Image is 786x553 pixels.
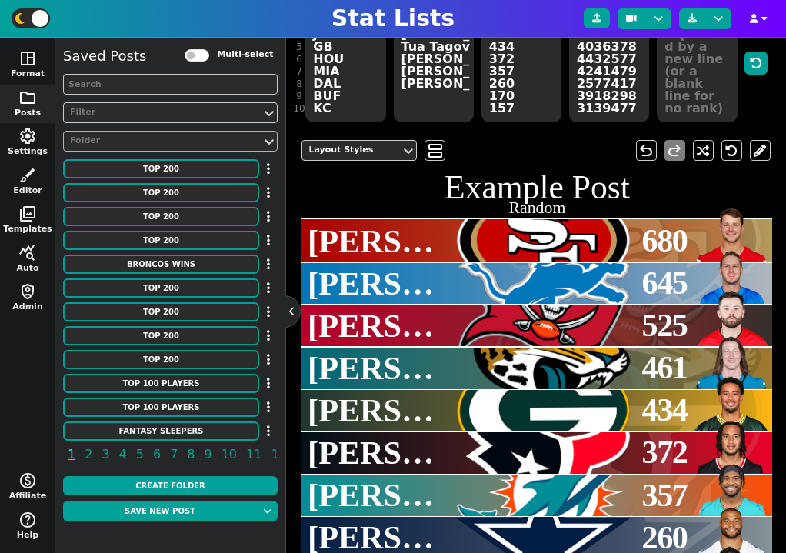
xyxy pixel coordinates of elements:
[293,41,305,53] div: 5
[308,351,450,386] span: [PERSON_NAME]
[18,282,37,301] span: shield_person
[293,90,305,102] div: 9
[642,258,688,307] span: 645
[244,445,264,464] span: 11
[636,140,657,161] button: undo
[18,205,37,223] span: photo_library
[665,142,684,160] span: redo
[63,350,259,369] button: TOP 200
[185,445,197,464] span: 8
[637,142,655,160] span: undo
[18,511,37,529] span: help
[63,278,259,298] button: TOP 200
[301,171,772,205] h1: Example Post
[63,74,278,95] input: Search
[217,48,273,62] label: Multi-select
[308,435,450,471] span: [PERSON_NAME]
[18,88,37,107] span: folder
[70,106,255,119] div: Filter
[63,421,259,441] button: Fantasy Sleepers
[63,255,259,274] button: Broncos Wins
[331,5,455,32] h1: Stat Lists
[63,159,259,178] button: TOP 200
[308,308,450,344] span: [PERSON_NAME] [PERSON_NAME]
[202,445,215,464] span: 9
[99,445,112,464] span: 3
[18,49,37,68] span: space_dashboard
[63,374,259,393] button: TOP 100 Players
[293,53,305,65] div: 6
[268,445,288,464] span: 12
[293,102,305,115] div: 10
[63,302,259,321] button: TOP 200
[63,231,259,250] button: TOP 200
[63,207,259,226] button: TOP 200
[642,428,688,476] span: 372
[308,144,395,157] div: Layout Styles
[82,445,95,464] span: 2
[63,476,278,495] button: Create Folder
[63,501,257,521] button: Save new post
[301,200,772,217] h2: Random
[219,445,239,464] span: 10
[308,266,450,301] span: [PERSON_NAME]
[18,244,37,262] span: query_stats
[308,224,450,259] span: [PERSON_NAME]
[151,445,163,464] span: 6
[642,216,688,265] span: 680
[63,326,259,345] button: TOP 200
[18,166,37,185] span: brush
[642,471,688,519] span: 357
[168,445,180,464] span: 7
[63,48,146,65] h5: Saved Posts
[63,398,259,417] button: TOP 100 Players
[134,445,146,464] span: 5
[664,140,685,161] button: redo
[642,343,688,391] span: 461
[70,135,255,148] div: Folder
[117,445,129,464] span: 4
[65,445,78,464] span: 1
[308,478,450,513] span: [PERSON_NAME]
[18,471,37,490] span: monetization_on
[642,301,688,349] span: 525
[308,393,450,428] span: [PERSON_NAME]
[293,65,305,78] div: 7
[293,78,305,90] div: 8
[63,183,259,202] button: TOP 200
[18,127,37,145] span: settings
[642,385,688,434] span: 434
